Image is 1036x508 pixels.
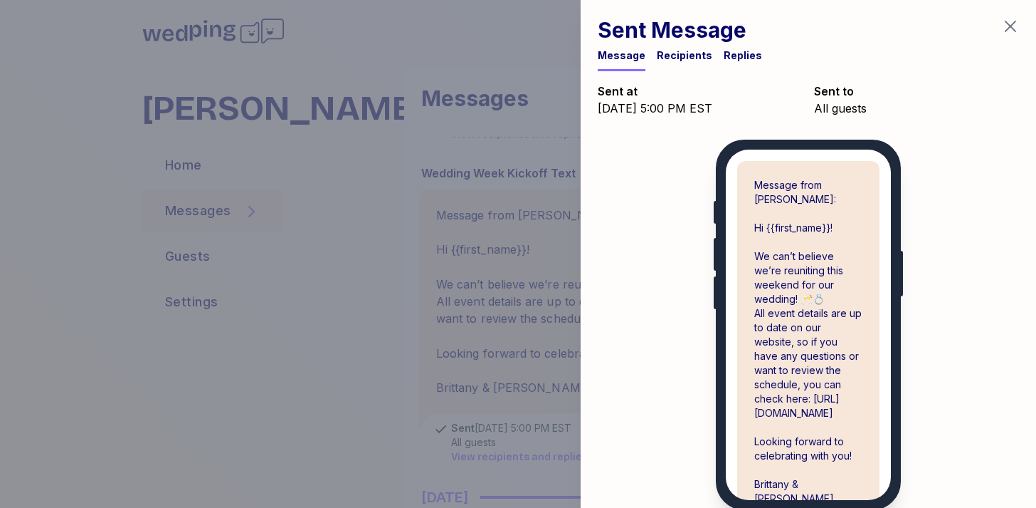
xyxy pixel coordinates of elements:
[814,100,1019,117] div: All guests
[598,48,645,63] div: Message
[657,48,712,63] div: Recipients
[724,48,762,63] div: Replies
[598,100,803,117] div: [DATE] 5:00 PM EST
[598,17,762,43] h1: Sent Message
[814,83,1019,100] div: Sent to
[598,83,803,100] div: Sent at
